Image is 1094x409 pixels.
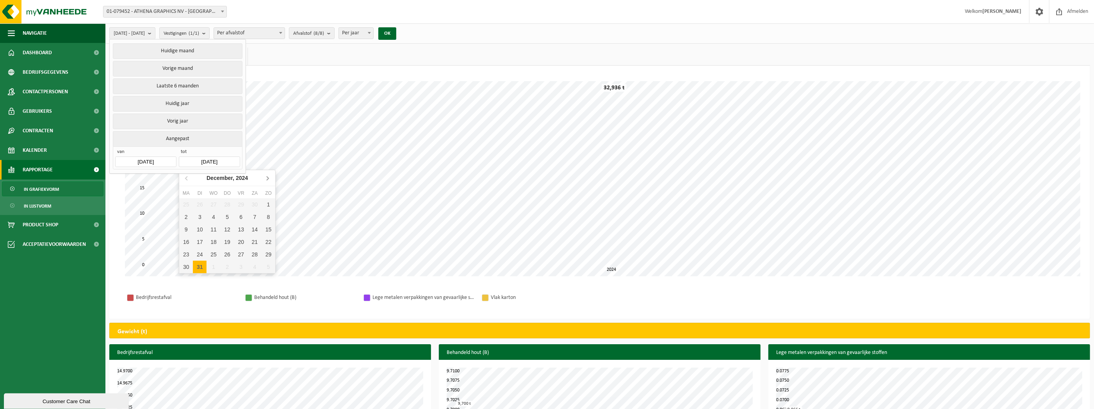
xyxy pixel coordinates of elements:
[114,28,145,39] span: [DATE] - [DATE]
[456,401,473,407] div: 9,700 t
[115,149,176,156] span: van
[113,61,242,76] button: Vorige maand
[234,261,248,273] div: 3
[207,211,220,223] div: 4
[234,211,248,223] div: 6
[2,198,103,213] a: In lijstvorm
[179,189,193,197] div: ma
[221,223,234,236] div: 12
[109,27,155,39] button: [DATE] - [DATE]
[179,223,193,236] div: 9
[23,82,68,101] span: Contactpersonen
[262,223,275,236] div: 15
[179,236,193,248] div: 16
[293,28,324,39] span: Afvalstof
[164,28,199,39] span: Vestigingen
[221,211,234,223] div: 5
[113,131,242,146] button: Aangepast
[113,96,242,112] button: Huidig jaar
[491,293,592,302] div: Vlak karton
[236,175,248,181] i: 2024
[113,114,242,129] button: Vorig jaar
[248,236,262,248] div: 21
[193,236,207,248] div: 17
[248,189,262,197] div: za
[207,223,220,236] div: 11
[23,101,52,121] span: Gebruikers
[262,198,275,211] div: 1
[982,9,1021,14] strong: [PERSON_NAME]
[234,189,248,197] div: vr
[221,198,234,211] div: 28
[23,215,58,235] span: Product Shop
[23,235,86,254] span: Acceptatievoorwaarden
[221,236,234,248] div: 19
[262,236,275,248] div: 22
[193,248,207,261] div: 24
[24,199,51,213] span: In lijstvorm
[109,344,431,361] h3: Bedrijfsrestafval
[103,6,227,18] span: 01-079452 - ATHENA GRAPHICS NV - ROESELARE
[103,6,226,17] span: 01-079452 - ATHENA GRAPHICS NV - ROESELARE
[179,211,193,223] div: 2
[179,248,193,261] div: 23
[221,248,234,261] div: 26
[768,344,1090,361] h3: Lege metalen verpakkingen van gevaarlijke stoffen
[193,211,207,223] div: 3
[207,248,220,261] div: 25
[339,28,373,39] span: Per jaar
[262,189,275,197] div: zo
[248,248,262,261] div: 28
[262,261,275,273] div: 5
[262,211,275,223] div: 8
[23,43,52,62] span: Dashboard
[248,198,262,211] div: 30
[193,198,207,211] div: 26
[234,236,248,248] div: 20
[314,31,324,36] count: (8/8)
[289,27,335,39] button: Afvalstof(8/8)
[214,28,285,39] span: Per afvalstof
[254,293,356,302] div: Behandeld hout (B)
[221,189,234,197] div: do
[189,31,199,36] count: (1/1)
[179,149,240,156] span: tot
[439,344,761,361] h3: Behandeld hout (B)
[179,198,193,211] div: 25
[113,78,242,94] button: Laatste 6 maanden
[234,223,248,236] div: 13
[24,182,59,197] span: In grafiekvorm
[136,293,237,302] div: Bedrijfsrestafval
[179,261,193,273] div: 30
[193,261,207,273] div: 31
[23,62,68,82] span: Bedrijfsgegevens
[4,392,130,409] iframe: chat widget
[23,140,47,160] span: Kalender
[248,261,262,273] div: 4
[110,323,155,340] h2: Gewicht (t)
[339,27,374,39] span: Per jaar
[23,160,53,180] span: Rapportage
[113,43,242,59] button: Huidige maand
[23,23,47,43] span: Navigatie
[159,27,210,39] button: Vestigingen(1/1)
[372,293,474,302] div: Lege metalen verpakkingen van gevaarlijke stoffen
[193,223,207,236] div: 10
[203,172,251,184] div: December,
[193,189,207,197] div: di
[207,189,220,197] div: wo
[207,261,220,273] div: 1
[207,236,220,248] div: 18
[262,248,275,261] div: 29
[248,223,262,236] div: 14
[248,211,262,223] div: 7
[23,121,53,140] span: Contracten
[2,181,103,196] a: In grafiekvorm
[234,198,248,211] div: 29
[214,27,285,39] span: Per afvalstof
[221,261,234,273] div: 2
[602,84,627,92] div: 32,936 t
[207,198,220,211] div: 27
[234,248,248,261] div: 27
